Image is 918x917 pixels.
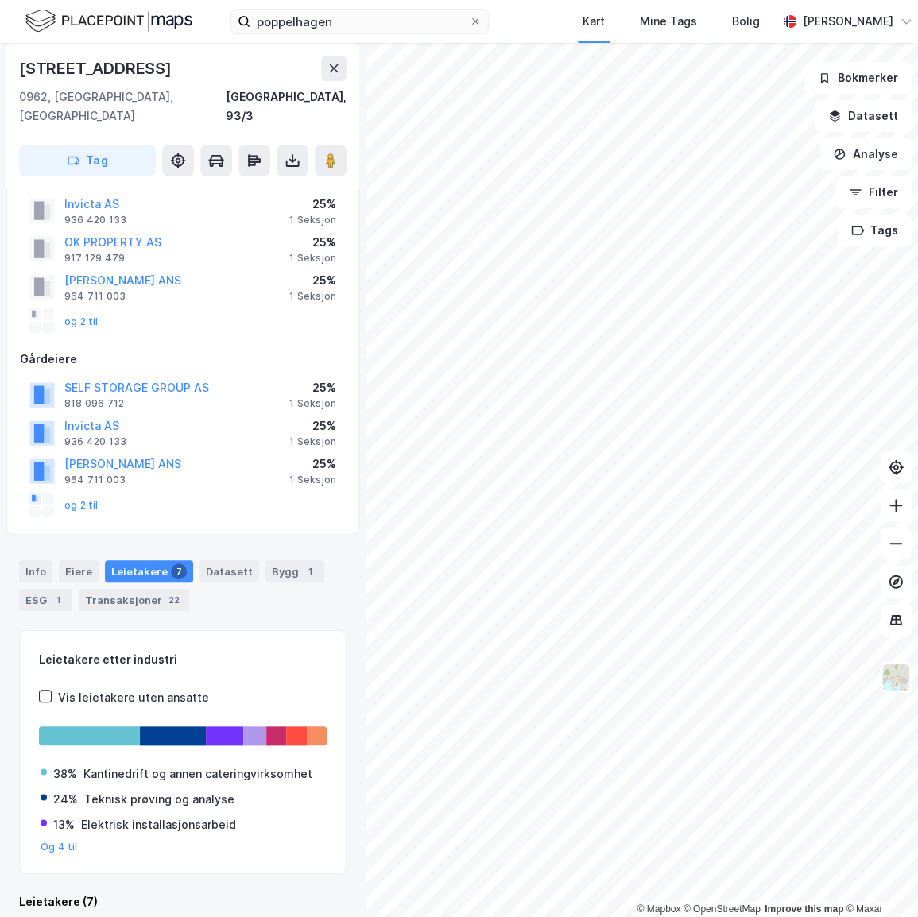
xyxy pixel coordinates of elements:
div: 1 Seksjon [289,474,336,486]
div: 25% [289,378,336,397]
div: 25% [289,195,336,214]
div: 25% [289,455,336,474]
div: Transaksjoner [79,589,189,611]
div: [GEOGRAPHIC_DATA], 93/3 [226,87,347,126]
div: 0962, [GEOGRAPHIC_DATA], [GEOGRAPHIC_DATA] [19,87,226,126]
div: Teknisk prøving og analyse [84,790,234,809]
div: 1 [50,592,66,608]
div: 25% [289,271,336,290]
div: ESG [19,589,72,611]
a: OpenStreetMap [684,903,761,915]
div: 7 [171,563,187,579]
div: [STREET_ADDRESS] [19,56,175,81]
button: Tags [838,215,912,246]
div: 1 Seksjon [289,214,336,226]
div: Eiere [59,560,99,582]
div: 1 Seksjon [289,290,336,303]
button: Datasett [815,100,912,132]
button: Analyse [819,138,912,170]
div: 1 Seksjon [289,252,336,265]
div: Bygg [265,560,324,582]
div: 38% [53,764,77,784]
div: Elektrisk installasjonsarbeid [81,815,236,834]
div: Gårdeiere [20,350,346,369]
div: [PERSON_NAME] [803,12,893,31]
iframe: Chat Widget [839,841,918,917]
img: Z [881,662,911,692]
a: Improve this map [765,903,843,915]
div: Kantinedrift og annen cateringvirksomhet [83,764,312,784]
div: 24% [53,790,78,809]
div: 25% [289,233,336,252]
div: 936 420 133 [64,435,126,448]
button: Og 4 til [41,841,78,853]
div: 1 [302,563,318,579]
div: Datasett [199,560,259,582]
div: Info [19,560,52,582]
button: Filter [835,176,912,208]
input: Søk på adresse, matrikkel, gårdeiere, leietakere eller personer [250,10,469,33]
div: 964 711 003 [64,290,126,303]
a: Mapbox [637,903,680,915]
div: Leietakere [105,560,193,582]
div: Leietakere (7) [19,892,347,911]
button: Tag [19,145,156,176]
div: 936 420 133 [64,214,126,226]
button: Bokmerker [804,62,912,94]
div: Bolig [732,12,760,31]
div: Kart [583,12,605,31]
div: 1 Seksjon [289,397,336,410]
div: 964 711 003 [64,474,126,486]
div: Mine Tags [640,12,697,31]
div: 1 Seksjon [289,435,336,448]
div: 818 096 712 [64,397,124,410]
div: Leietakere etter industri [39,650,327,669]
div: 13% [53,815,75,834]
div: 22 [165,592,183,608]
div: 25% [289,416,336,435]
div: Kontrollprogram for chat [839,841,918,917]
div: Vis leietakere uten ansatte [58,688,209,707]
img: logo.f888ab2527a4732fd821a326f86c7f29.svg [25,7,192,35]
div: 917 129 479 [64,252,125,265]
